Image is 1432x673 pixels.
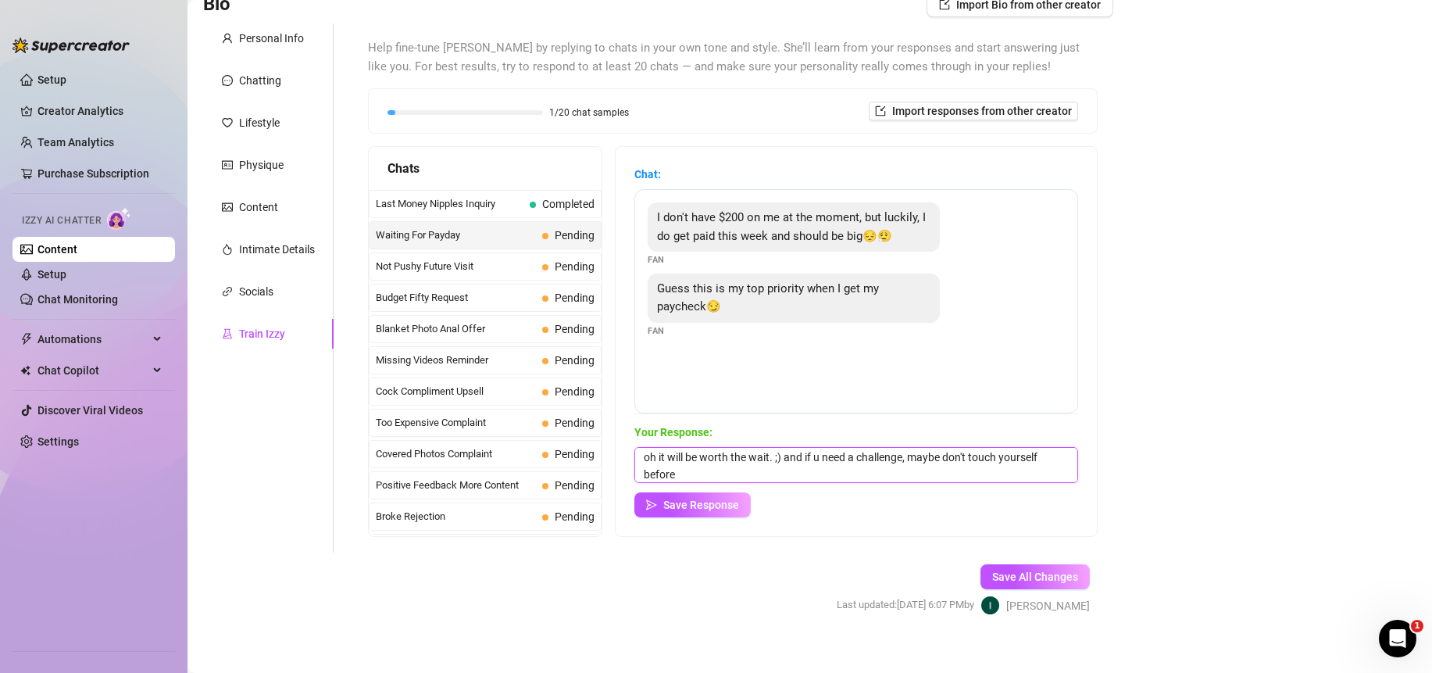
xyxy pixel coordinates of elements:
[555,448,595,460] span: Pending
[222,202,233,213] span: picture
[107,207,131,230] img: AI Chatter
[37,161,162,186] a: Purchase Subscription
[555,292,595,304] span: Pending
[239,325,285,342] div: Train Izzy
[239,156,284,174] div: Physique
[239,283,273,300] div: Socials
[376,259,536,274] span: Not Pushy Future Visit
[37,358,148,383] span: Chat Copilot
[387,159,420,178] span: Chats
[222,33,233,44] span: user
[376,353,536,368] span: Missing Videos Reminder
[368,39,1098,76] span: Help fine-tune [PERSON_NAME] by replying to chats in your own tone and style. She’ll learn from y...
[555,385,595,398] span: Pending
[555,229,595,242] span: Pending
[992,571,1078,583] span: Save All Changes
[37,73,66,86] a: Setup
[22,213,101,228] span: Izzy AI Chatter
[663,499,739,511] span: Save Response
[222,286,233,297] span: link
[648,324,665,338] span: Fan
[37,327,148,352] span: Automations
[239,199,278,216] div: Content
[542,198,595,210] span: Completed
[555,417,595,429] span: Pending
[634,447,1078,483] textarea: oh it will be worth the wait. ;) and if u need a challenge, maybe don't touch yourself before
[376,415,536,431] span: Too Expensive Complaint
[37,435,79,448] a: Settings
[222,159,233,170] span: idcard
[981,596,999,614] img: Irene
[12,38,130,53] img: logo-BBDzfeDw.svg
[222,117,233,128] span: heart
[20,365,30,376] img: Chat Copilot
[239,114,280,131] div: Lifestyle
[376,509,536,524] span: Broke Rejection
[37,136,114,149] a: Team Analytics
[648,253,665,267] span: Fan
[20,333,33,345] span: thunderbolt
[376,321,536,337] span: Blanket Photo Anal Offer
[239,72,281,89] div: Chatting
[555,260,595,273] span: Pending
[222,244,233,255] span: fire
[37,98,162,124] a: Creator Analytics
[555,479,595,492] span: Pending
[634,492,751,517] button: Save Response
[549,108,629,117] span: 1/20 chat samples
[239,30,304,47] div: Personal Info
[376,384,536,399] span: Cock Compliment Upsell
[376,290,536,306] span: Budget Fifty Request
[222,328,233,339] span: experiment
[657,281,879,314] span: Guess this is my top priority when I get my paycheck😏
[37,404,143,417] a: Discover Viral Videos
[555,510,595,523] span: Pending
[875,106,886,116] span: import
[1006,597,1090,614] span: [PERSON_NAME]
[376,446,536,462] span: Covered Photos Complaint
[555,323,595,335] span: Pending
[376,196,523,212] span: Last Money Nipples Inquiry
[634,168,661,181] strong: Chat:
[222,75,233,86] span: message
[837,597,974,613] span: Last updated: [DATE] 6:07 PM by
[980,564,1090,589] button: Save All Changes
[1411,620,1423,632] span: 1
[657,210,926,243] span: I don't have $200 on me at the moment, but luckily, I do get paid this week and should be big😔😮‍💨
[239,241,315,258] div: Intimate Details
[892,105,1072,117] span: Import responses from other creator
[37,268,66,281] a: Setup
[1379,620,1416,657] iframe: Intercom live chat
[376,478,536,493] span: Positive Feedback More Content
[634,426,712,439] strong: Your Response:
[869,102,1078,120] button: Import responses from other creator
[646,499,657,510] span: send
[37,293,118,306] a: Chat Monitoring
[376,227,536,243] span: Waiting For Payday
[37,243,77,256] a: Content
[555,354,595,367] span: Pending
